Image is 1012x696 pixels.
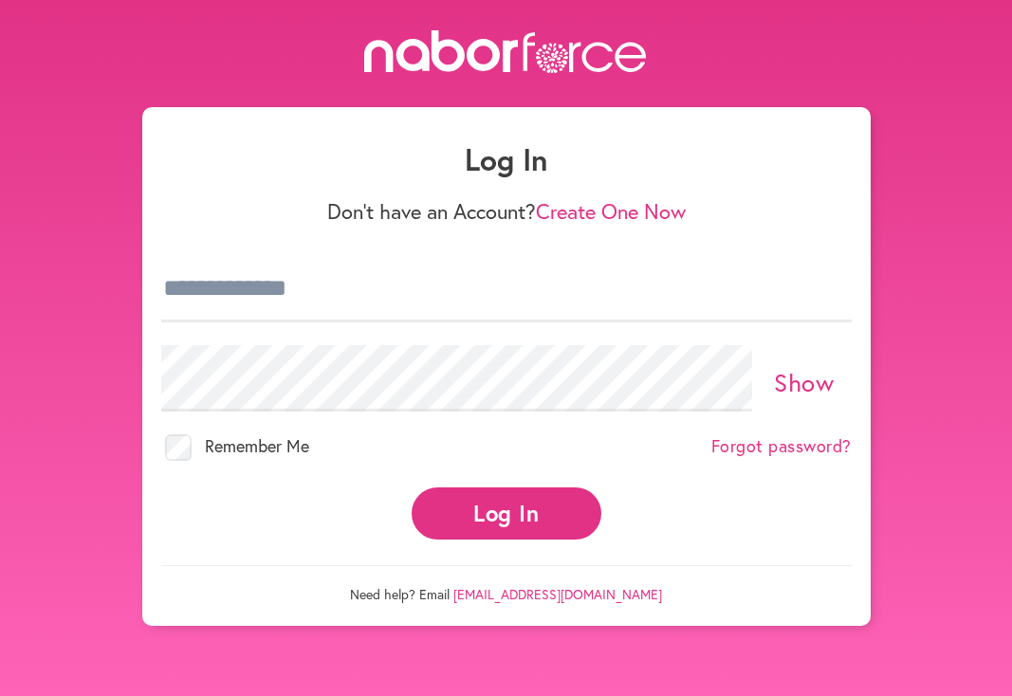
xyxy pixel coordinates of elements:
a: Create One Now [536,197,686,225]
a: Show [774,366,834,398]
a: [EMAIL_ADDRESS][DOMAIN_NAME] [453,585,662,603]
button: Log In [412,487,601,540]
span: Remember Me [205,434,309,457]
p: Don't have an Account? [161,199,852,224]
p: Need help? Email [161,565,852,603]
h1: Log In [161,141,852,177]
a: Forgot password? [711,436,852,457]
